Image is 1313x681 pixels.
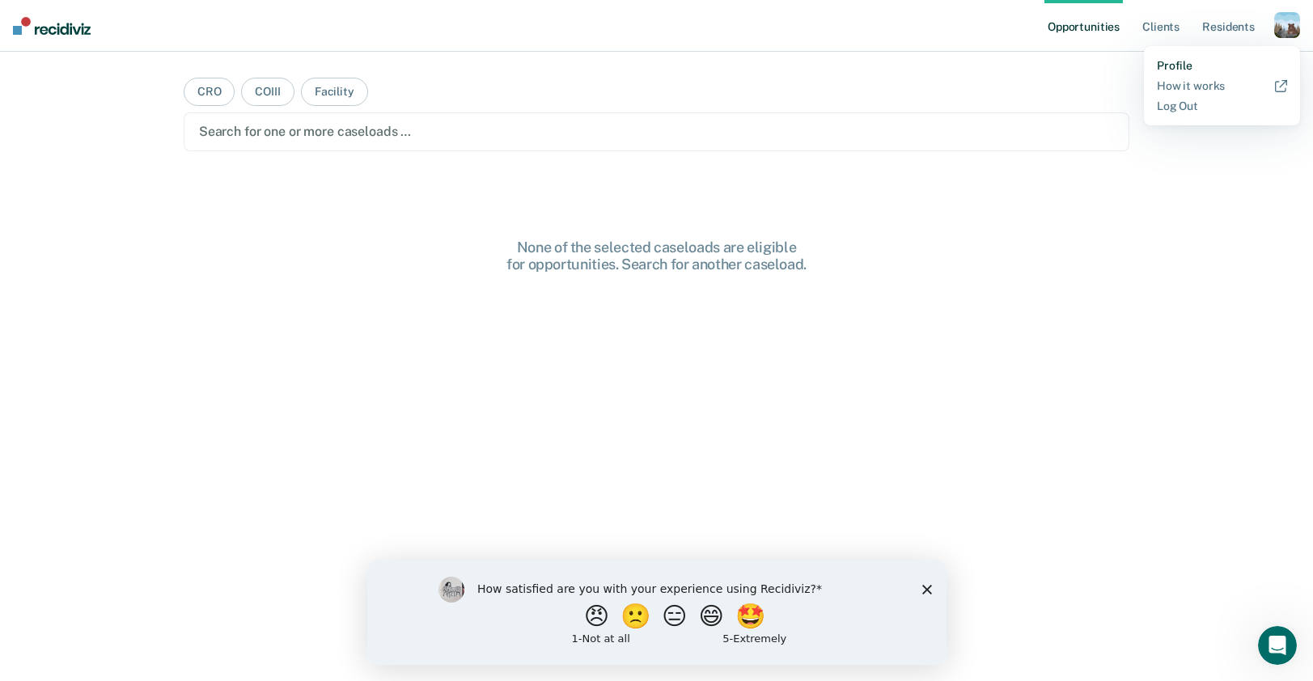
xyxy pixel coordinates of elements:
[241,78,294,106] button: COIII
[184,78,235,106] button: CRO
[1157,99,1287,113] a: Log Out
[1157,79,1287,93] a: How it works
[367,560,947,665] iframe: Survey by Kim from Recidiviz
[13,17,91,35] img: Recidiviz
[301,78,368,106] button: Facility
[398,239,916,273] div: None of the selected caseloads are eligible for opportunities. Search for another caseload.
[1157,59,1287,73] a: Profile
[1258,626,1297,665] iframe: Intercom live chat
